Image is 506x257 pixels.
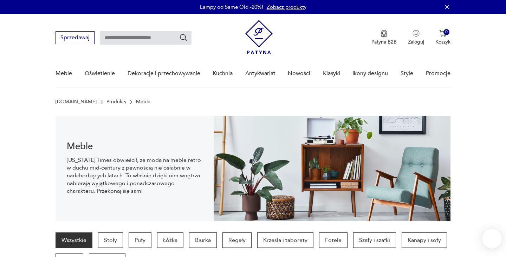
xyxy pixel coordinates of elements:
[371,30,397,45] button: Patyna B2B
[245,60,275,87] a: Antykwariat
[128,60,200,87] a: Dekoracje i przechowywanie
[213,60,233,87] a: Kuchnia
[401,60,413,87] a: Style
[288,60,310,87] a: Nowości
[214,116,450,221] img: Meble
[245,20,273,54] img: Patyna - sklep z meblami i dekoracjami vintage
[352,60,388,87] a: Ikony designu
[408,30,424,45] button: Zaloguj
[56,31,95,44] button: Sprzedawaj
[439,30,446,37] img: Ikona koszyka
[435,39,450,45] p: Koszyk
[381,30,388,38] img: Ikona medalu
[257,232,313,248] a: Krzesła i taborety
[435,30,450,45] button: 0Koszyk
[408,39,424,45] p: Zaloguj
[319,232,348,248] a: Fotele
[267,4,306,11] a: Zobacz produkty
[106,99,126,105] a: Produkty
[56,99,97,105] a: [DOMAIN_NAME]
[136,99,150,105] p: Meble
[67,142,202,151] h1: Meble
[189,232,217,248] a: Biurka
[98,232,123,248] a: Stoły
[179,33,188,42] button: Szukaj
[85,60,115,87] a: Oświetlenie
[402,232,447,248] a: Kanapy i sofy
[353,232,396,248] a: Szafy i szafki
[222,232,252,248] a: Regały
[56,60,72,87] a: Meble
[371,30,397,45] a: Ikona medaluPatyna B2B
[67,156,202,195] p: [US_STATE] Times obwieścił, że moda na meble retro w duchu mid-century z pewnością nie osłabnie w...
[56,36,95,41] a: Sprzedawaj
[56,232,92,248] a: Wszystkie
[426,60,450,87] a: Promocje
[482,229,502,249] iframe: Smartsupp widget button
[413,30,420,37] img: Ikonka użytkownika
[443,29,449,35] div: 0
[371,39,397,45] p: Patyna B2B
[129,232,151,248] a: Pufy
[200,4,263,11] p: Lampy od Same Old -20%!
[323,60,340,87] a: Klasyki
[157,232,183,248] a: Łóżka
